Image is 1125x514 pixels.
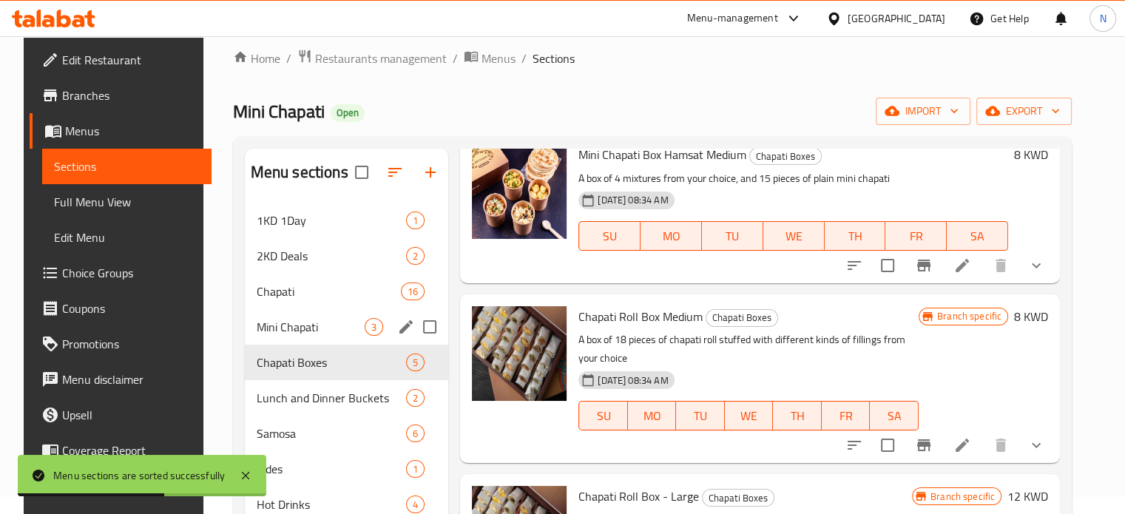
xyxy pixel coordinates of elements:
div: 2KD Deals2 [245,238,449,274]
span: Chapati Roll Box Medium [578,305,703,328]
span: Upsell [62,406,200,424]
img: Mini Chapati Box Hamsat Medium [472,144,567,239]
span: Hot Drinks [257,496,406,513]
span: Sort sections [377,155,413,190]
a: Menus [30,113,212,149]
a: Menu disclaimer [30,362,212,397]
span: Select to update [872,250,903,281]
a: Full Menu View [42,184,212,220]
p: A box of 4 mixtures from your choice, and 15 pieces of plain mini chapati [578,169,1008,188]
div: items [406,425,425,442]
button: sort-choices [837,248,872,283]
span: Lunch and Dinner Buckets [257,389,406,407]
span: Coverage Report [62,442,200,459]
button: FR [885,221,947,251]
span: Edit Restaurant [62,51,200,69]
span: 2KD Deals [257,247,406,265]
h6: 8 KWD [1014,144,1048,165]
span: SA [876,405,913,427]
span: 1 [407,462,424,476]
a: Coupons [30,291,212,326]
span: Menus [65,122,200,140]
span: MO [646,226,696,247]
h6: 8 KWD [1014,306,1048,327]
div: items [406,354,425,371]
span: 16 [402,285,424,299]
button: delete [983,248,1018,283]
div: [GEOGRAPHIC_DATA] [848,10,945,27]
span: Chapati [257,283,401,300]
span: FR [891,226,941,247]
span: FR [828,405,865,427]
span: 1 [407,214,424,228]
span: WE [769,226,819,247]
svg: Show Choices [1027,257,1045,274]
a: Sections [42,149,212,184]
a: Home [233,50,280,67]
div: Mini Chapati3edit [245,309,449,345]
a: Coverage Report [30,433,212,468]
span: SU [585,405,621,427]
div: Chapati16 [245,274,449,309]
button: show more [1018,248,1054,283]
li: / [521,50,527,67]
span: Branch specific [925,490,1001,504]
button: edit [395,316,417,338]
button: MO [628,401,677,430]
a: Restaurants management [297,49,447,68]
span: [DATE] 08:34 AM [592,373,674,388]
div: Lunch and Dinner Buckets2 [245,380,449,416]
div: Chapati Boxes [749,147,822,165]
a: Edit Restaurant [30,42,212,78]
span: Restaurants management [315,50,447,67]
button: sort-choices [837,427,872,463]
div: items [406,496,425,513]
span: Full Menu View [54,193,200,211]
button: SU [578,221,641,251]
button: SA [947,221,1008,251]
button: TU [702,221,763,251]
div: Menu sections are sorted successfully [53,467,225,484]
button: Add section [413,155,448,190]
span: [DATE] 08:34 AM [592,193,674,207]
span: TU [708,226,757,247]
span: import [888,102,959,121]
nav: breadcrumb [233,49,1072,68]
div: Samosa [257,425,406,442]
div: Chapati Boxes [702,489,774,507]
li: / [453,50,458,67]
span: Coupons [62,300,200,317]
div: Menu-management [687,10,778,27]
span: TH [831,226,880,247]
span: Open [331,106,365,119]
a: Edit menu item [953,436,971,454]
span: Chapati Boxes [750,148,821,165]
button: Branch-specific-item [906,427,942,463]
span: Menus [482,50,516,67]
button: SA [870,401,919,430]
button: Branch-specific-item [906,248,942,283]
span: Select to update [872,430,903,461]
span: Chapati Boxes [706,309,777,326]
span: N [1099,10,1106,27]
button: MO [641,221,702,251]
button: SU [578,401,627,430]
div: items [406,389,425,407]
a: Edit Menu [42,220,212,255]
a: Choice Groups [30,255,212,291]
div: Sides1 [245,451,449,487]
div: Chapati Boxes [257,354,406,371]
span: Branches [62,87,200,104]
span: Select all sections [346,157,377,188]
button: TH [773,401,822,430]
svg: Show Choices [1027,436,1045,454]
a: Edit menu item [953,257,971,274]
img: Chapati Roll Box Medium [472,306,567,401]
button: export [976,98,1072,125]
a: Menus [464,49,516,68]
button: TU [676,401,725,430]
button: delete [983,427,1018,463]
button: FR [822,401,871,430]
